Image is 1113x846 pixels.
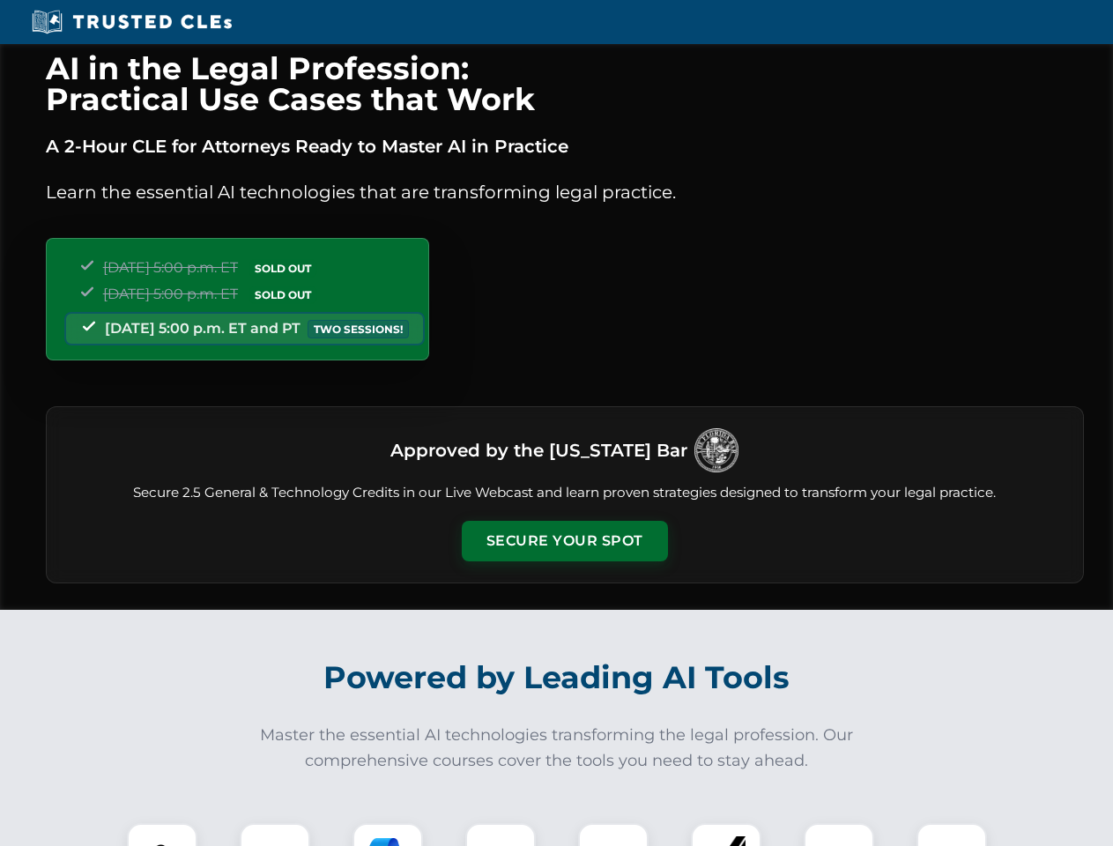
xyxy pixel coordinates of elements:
span: SOLD OUT [249,259,317,278]
h2: Powered by Leading AI Tools [69,647,1045,709]
span: [DATE] 5:00 p.m. ET [103,259,238,276]
p: Secure 2.5 General & Technology Credits in our Live Webcast and learn proven strategies designed ... [68,483,1062,503]
h3: Approved by the [US_STATE] Bar [390,434,687,466]
p: Learn the essential AI technologies that are transforming legal practice. [46,178,1084,206]
button: Secure Your Spot [462,521,668,561]
span: SOLD OUT [249,286,317,304]
img: Trusted CLEs [26,9,237,35]
h1: AI in the Legal Profession: Practical Use Cases that Work [46,53,1084,115]
p: Master the essential AI technologies transforming the legal profession. Our comprehensive courses... [249,723,865,774]
img: Logo [694,428,738,472]
span: [DATE] 5:00 p.m. ET [103,286,238,302]
p: A 2-Hour CLE for Attorneys Ready to Master AI in Practice [46,132,1084,160]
